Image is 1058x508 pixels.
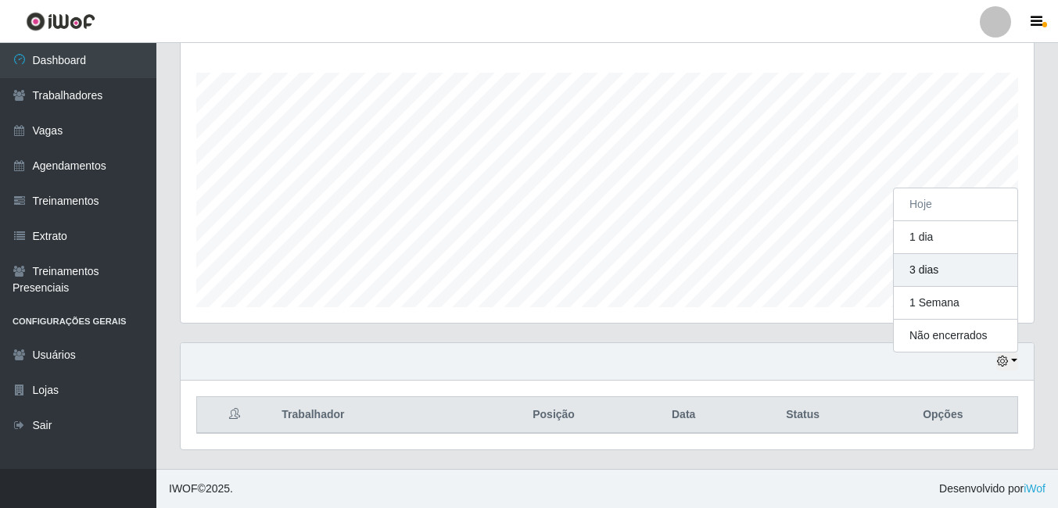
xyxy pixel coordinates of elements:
button: 1 dia [894,221,1017,254]
th: Trabalhador [272,397,477,434]
span: Desenvolvido por [939,481,1045,497]
a: iWof [1024,482,1045,495]
span: © 2025 . [169,481,233,497]
button: Não encerrados [894,320,1017,352]
th: Status [737,397,869,434]
th: Posição [477,397,629,434]
th: Opções [869,397,1018,434]
button: 1 Semana [894,287,1017,320]
img: CoreUI Logo [26,12,95,31]
th: Data [630,397,737,434]
button: 3 dias [894,254,1017,287]
button: Hoje [894,188,1017,221]
span: IWOF [169,482,198,495]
